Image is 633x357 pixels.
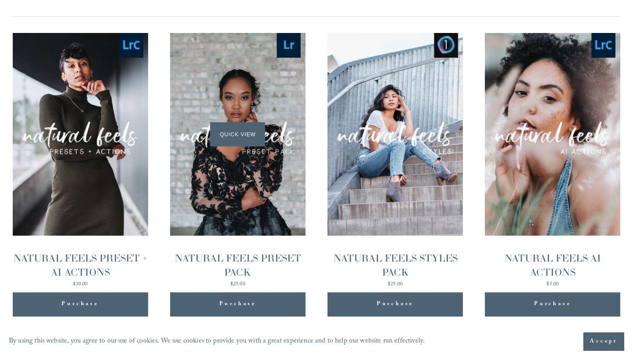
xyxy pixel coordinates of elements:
[13,282,148,287] div: $30.00
[13,292,148,317] button: Purchase
[170,251,306,279] div: NATURAL FEELS PRESET PACK
[485,33,620,289] a: NATURAL FEELS AI ACTIONS
[170,282,306,287] div: $25.00
[327,33,463,289] a: NATURAL FEELS STYLES PACK
[219,299,256,310] span: Purchase
[13,33,148,289] a: NATURAL FEELS PRESET + AI ACTIONS
[62,299,98,310] span: Purchase
[170,33,306,289] a: NATURAL FEELS PRESET PACK
[170,292,306,317] button: Purchase
[13,251,148,279] div: NATURAL FEELS PRESET + AI ACTIONS
[327,251,463,279] div: NATURAL FEELS STYLES PACK
[534,299,571,310] span: Purchase
[377,299,414,310] span: Purchase
[583,332,624,351] button: Accept
[327,282,463,287] div: $25.00
[327,292,463,317] button: Purchase
[590,337,618,346] span: Accept
[485,292,620,317] button: Purchase
[485,282,620,287] div: $5.00
[485,251,620,279] div: NATURAL FEELS AI ACTIONS
[210,122,265,146] span: Quick View
[9,335,425,349] p: By using this website, you agree to our use of cookies. We use cookies to provide you with a grea...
